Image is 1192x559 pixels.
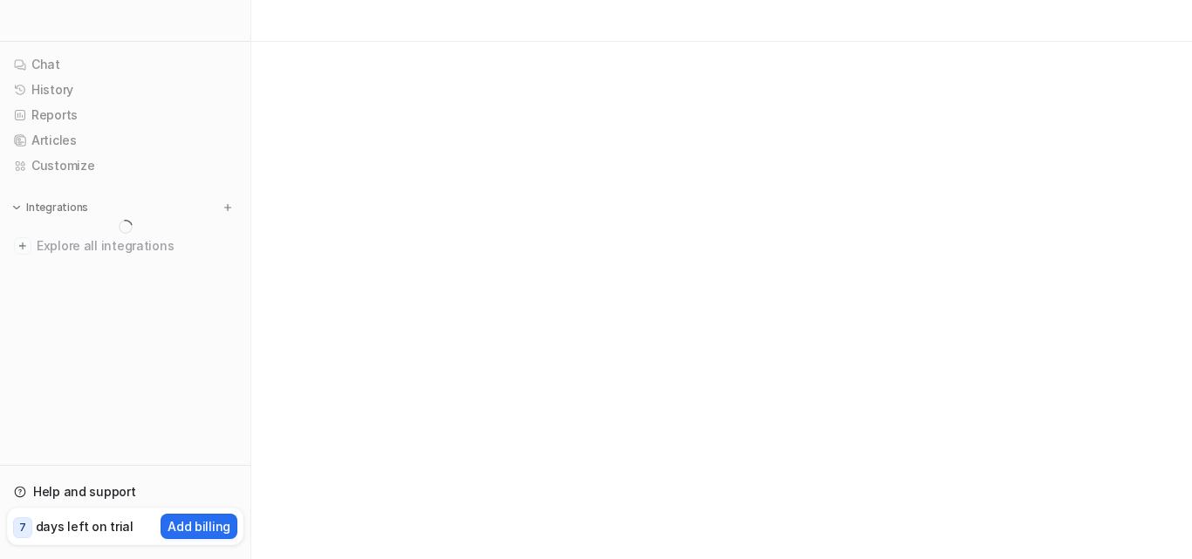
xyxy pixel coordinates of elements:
a: Chat [7,52,243,77]
span: Explore all integrations [37,232,236,260]
button: Integrations [7,199,93,216]
a: Explore all integrations [7,234,243,258]
button: Add billing [161,514,237,539]
p: Add billing [168,517,230,535]
a: Help and support [7,480,243,504]
img: expand menu [10,201,23,214]
p: Integrations [26,201,88,215]
p: days left on trial [36,517,134,535]
a: History [7,78,243,102]
img: menu_add.svg [222,201,234,214]
a: Customize [7,153,243,178]
p: 7 [19,520,26,535]
img: explore all integrations [14,237,31,255]
a: Reports [7,103,243,127]
a: Articles [7,128,243,153]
